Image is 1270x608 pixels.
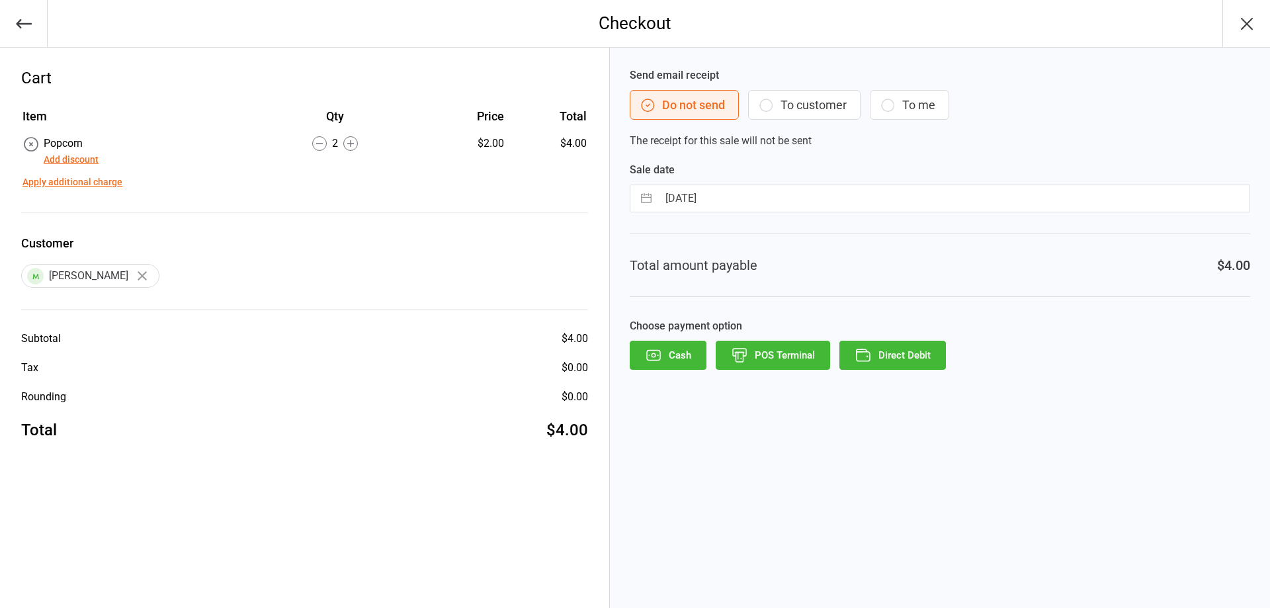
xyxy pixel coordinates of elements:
[630,67,1250,83] label: Send email receipt
[509,136,586,167] td: $4.00
[509,107,586,134] th: Total
[21,418,57,442] div: Total
[21,360,38,376] div: Tax
[22,107,249,134] th: Item
[44,153,99,167] button: Add discount
[21,234,588,252] label: Customer
[630,162,1250,178] label: Sale date
[21,331,61,347] div: Subtotal
[420,107,504,125] div: Price
[44,137,83,150] span: Popcorn
[630,255,757,275] div: Total amount payable
[420,136,504,152] div: $2.00
[562,331,588,347] div: $4.00
[630,90,739,120] button: Do not send
[870,90,949,120] button: To me
[251,136,419,152] div: 2
[21,66,588,90] div: Cart
[630,67,1250,149] div: The receipt for this sale will not be sent
[251,107,419,134] th: Qty
[562,360,588,376] div: $0.00
[562,389,588,405] div: $0.00
[748,90,861,120] button: To customer
[546,418,588,442] div: $4.00
[21,264,159,288] div: [PERSON_NAME]
[630,341,706,370] button: Cash
[1217,255,1250,275] div: $4.00
[630,318,1250,334] label: Choose payment option
[716,341,830,370] button: POS Terminal
[839,341,946,370] button: Direct Debit
[22,175,122,189] button: Apply additional charge
[21,389,66,405] div: Rounding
